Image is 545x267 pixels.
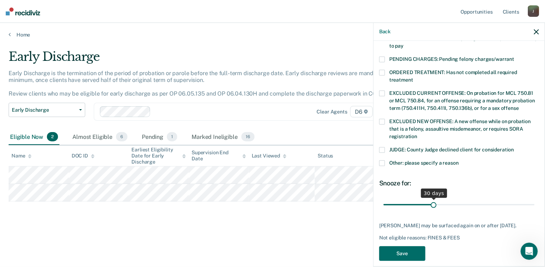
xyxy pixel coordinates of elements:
[389,118,531,139] span: EXCLUDED NEW OFFENSE: A new offense while on probation that is a felony, assaultive misdemeanor, ...
[167,132,177,141] span: 1
[9,49,418,70] div: Early Discharge
[252,153,286,159] div: Last Viewed
[11,153,32,159] div: Name
[421,189,447,198] div: 30 days
[9,70,394,97] p: Early Discharge is the termination of the period of probation or parole before the full-term disc...
[71,129,129,145] div: Almost Eligible
[350,106,373,117] span: D6
[9,129,59,145] div: Eligible Now
[317,109,347,115] div: Clear agents
[379,246,425,261] button: Save
[192,150,246,162] div: Supervision End Date
[379,179,539,187] div: Snooze for:
[6,8,40,15] img: Recidiviz
[318,153,333,159] div: Status
[241,132,255,141] span: 16
[389,90,535,111] span: EXCLUDED CURRENT OFFENSE: On probation for MCL 750.81 or MCL 750.84, for an offense requiring a m...
[389,147,514,152] span: JUDGE: County Judge declined client for consideration
[379,29,391,35] button: Back
[9,31,536,38] a: Home
[140,129,179,145] div: Pending
[116,132,127,141] span: 6
[528,5,539,17] div: J
[389,56,514,62] span: PENDING CHARGES: Pending felony charges/warrant
[72,153,95,159] div: DOC ID
[379,223,539,229] div: [PERSON_NAME] may be surfaced again on or after [DATE].
[379,235,539,241] div: Not eligible reasons: FINES & FEES
[389,69,517,83] span: ORDERED TREATMENT: Has not completed all required treatment
[131,147,186,165] div: Earliest Eligibility Date for Early Discharge
[47,132,58,141] span: 2
[521,243,538,260] iframe: Intercom live chat
[190,129,256,145] div: Marked Ineligible
[12,107,76,113] span: Early Discharge
[389,160,459,166] span: Other: please specify a reason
